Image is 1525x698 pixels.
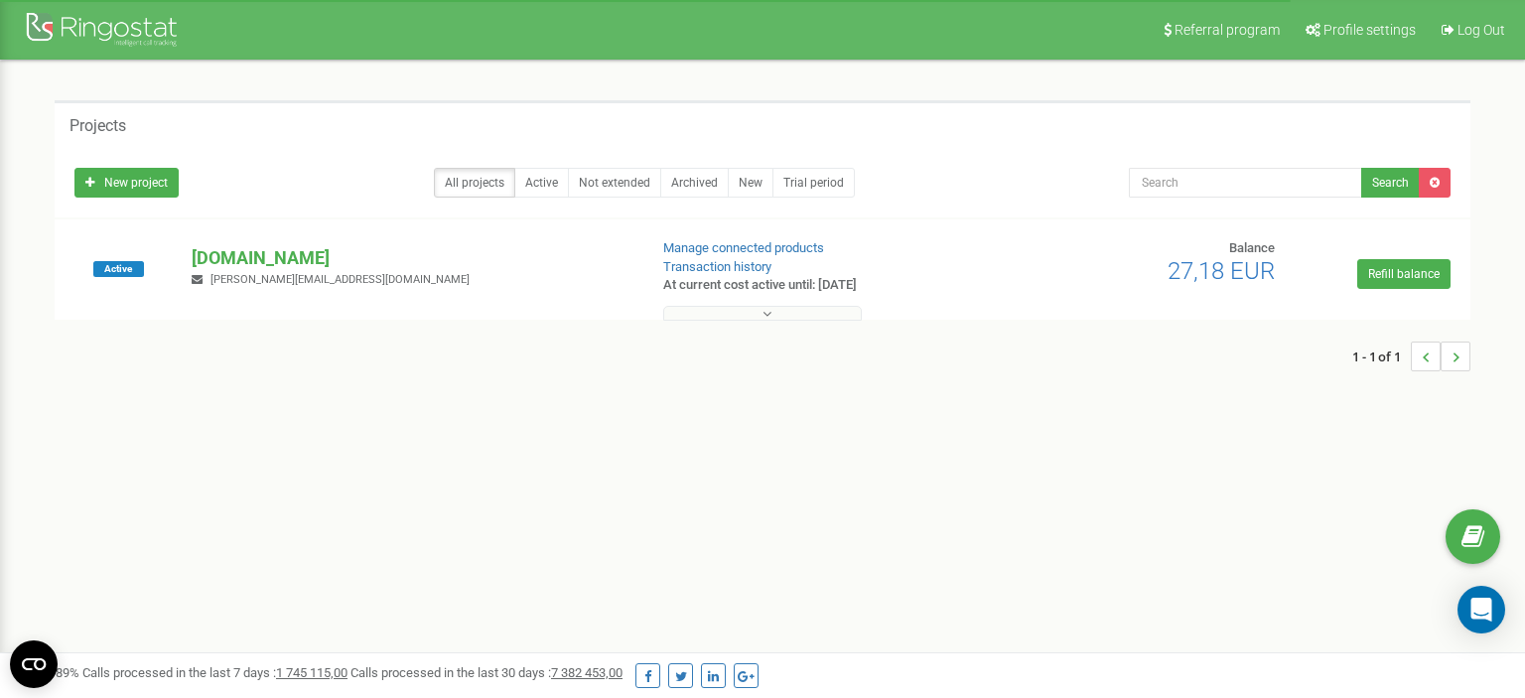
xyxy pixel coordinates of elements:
[82,665,347,680] span: Calls processed in the last 7 days :
[69,117,126,135] h5: Projects
[514,168,569,198] a: Active
[663,276,985,295] p: At current cost active until: [DATE]
[1357,259,1451,289] a: Refill balance
[568,168,661,198] a: Not extended
[660,168,729,198] a: Archived
[1229,240,1275,255] span: Balance
[74,168,179,198] a: New project
[1352,322,1470,391] nav: ...
[663,240,824,255] a: Manage connected products
[1175,22,1280,38] span: Referral program
[1457,22,1505,38] span: Log Out
[772,168,855,198] a: Trial period
[93,261,144,277] span: Active
[434,168,515,198] a: All projects
[350,665,623,680] span: Calls processed in the last 30 days :
[276,665,347,680] u: 1 745 115,00
[1168,257,1275,285] span: 27,18 EUR
[1352,342,1411,371] span: 1 - 1 of 1
[728,168,773,198] a: New
[1361,168,1420,198] button: Search
[663,259,771,274] a: Transaction history
[1323,22,1416,38] span: Profile settings
[10,640,58,688] button: Open CMP widget
[1129,168,1362,198] input: Search
[210,273,470,286] span: [PERSON_NAME][EMAIL_ADDRESS][DOMAIN_NAME]
[551,665,623,680] u: 7 382 453,00
[1457,586,1505,633] div: Open Intercom Messenger
[192,245,630,271] p: [DOMAIN_NAME]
